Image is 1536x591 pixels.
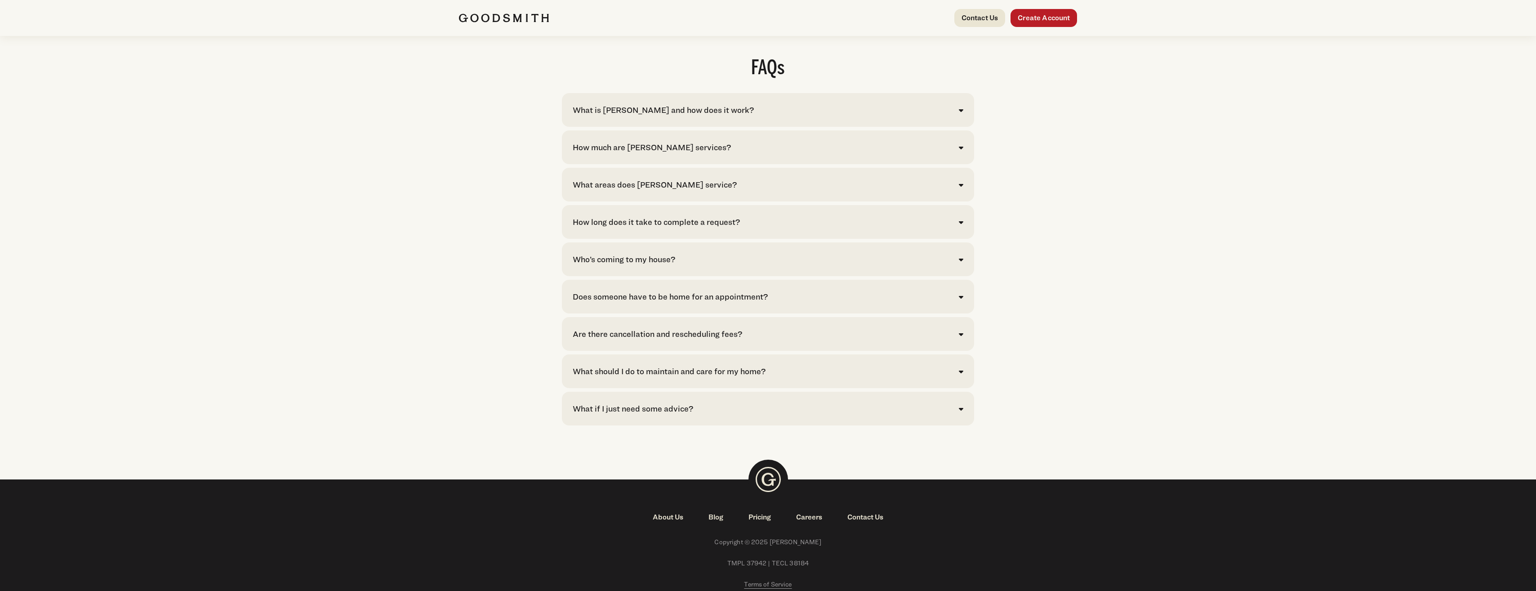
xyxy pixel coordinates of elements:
a: Pricing [736,512,784,523]
a: Contact Us [835,512,896,523]
div: What should I do to maintain and care for my home? [573,365,766,377]
img: Goodsmith [459,13,549,22]
a: Careers [784,512,835,523]
div: Does someone have to be home for an appointment? [573,291,768,303]
div: Are there cancellation and rescheduling fees? [573,328,742,340]
div: What areas does [PERSON_NAME] service? [573,179,737,191]
div: How much are [PERSON_NAME] services? [573,141,731,153]
div: What is [PERSON_NAME] and how does it work? [573,104,754,116]
a: Terms of Service [744,579,792,590]
a: Blog [696,512,736,523]
a: Create Account [1011,9,1077,27]
img: Goodsmith Logo [748,460,788,499]
span: TMPL 37942 | TECL 38184 [459,558,1077,569]
a: About Us [640,512,696,523]
div: Who’s coming to my house? [573,253,675,265]
h2: FAQs [562,59,974,79]
div: How long does it take to complete a request? [573,216,740,228]
a: Contact Us [954,9,1006,27]
span: Terms of Service [744,580,792,588]
span: Copyright © 2025 [PERSON_NAME] [459,537,1077,547]
div: What if I just need some advice? [573,403,693,415]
